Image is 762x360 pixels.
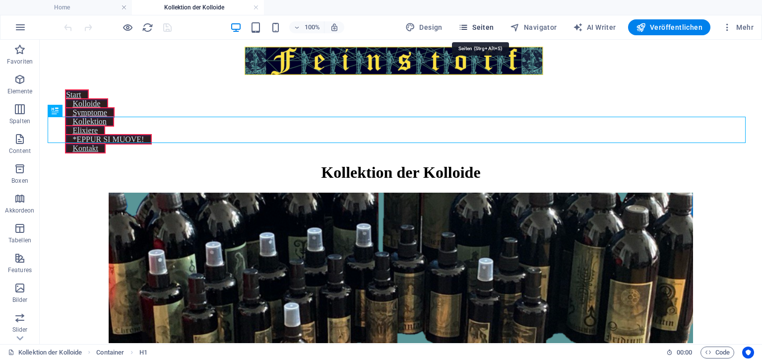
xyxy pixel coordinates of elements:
div: Design (Strg+Alt+Y) [401,19,446,35]
span: Design [405,22,443,32]
i: Bei Größenänderung Zoomstufe automatisch an das gewählte Gerät anpassen. [330,23,339,32]
span: Klick zum Auswählen. Doppelklick zum Bearbeiten [96,347,124,359]
p: Slider [12,326,28,334]
button: Mehr [718,19,758,35]
span: 00 00 [677,347,692,359]
span: Code [705,347,730,359]
button: AI Writer [569,19,620,35]
p: Boxen [11,177,28,185]
span: Mehr [722,22,754,32]
i: Seite neu laden [142,22,153,33]
h6: 100% [304,21,320,33]
h4: Kollektion der Kolloide [132,2,264,13]
button: Seiten [454,19,498,35]
button: Veröffentlichen [628,19,710,35]
button: Klicke hier, um den Vorschau-Modus zu verlassen [122,21,133,33]
span: AI Writer [573,22,616,32]
p: Bilder [12,296,28,304]
button: reload [141,21,153,33]
button: Design [401,19,446,35]
p: Favoriten [7,58,33,66]
span: Veröffentlichen [636,22,702,32]
p: Akkordeon [5,207,34,215]
button: Code [700,347,734,359]
p: Features [8,266,32,274]
h6: Session-Zeit [666,347,693,359]
p: Elemente [7,87,33,95]
nav: breadcrumb [96,347,147,359]
span: Seiten [458,22,494,32]
p: Spalten [9,117,30,125]
span: : [684,349,685,356]
p: Content [9,147,31,155]
button: Usercentrics [742,347,754,359]
button: 100% [289,21,324,33]
span: Navigator [510,22,557,32]
p: Tabellen [8,236,31,244]
button: Navigator [506,19,561,35]
span: Klick zum Auswählen. Doppelklick zum Bearbeiten [139,347,147,359]
a: Klick, um Auswahl aufzuheben. Doppelklick öffnet Seitenverwaltung [8,347,82,359]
